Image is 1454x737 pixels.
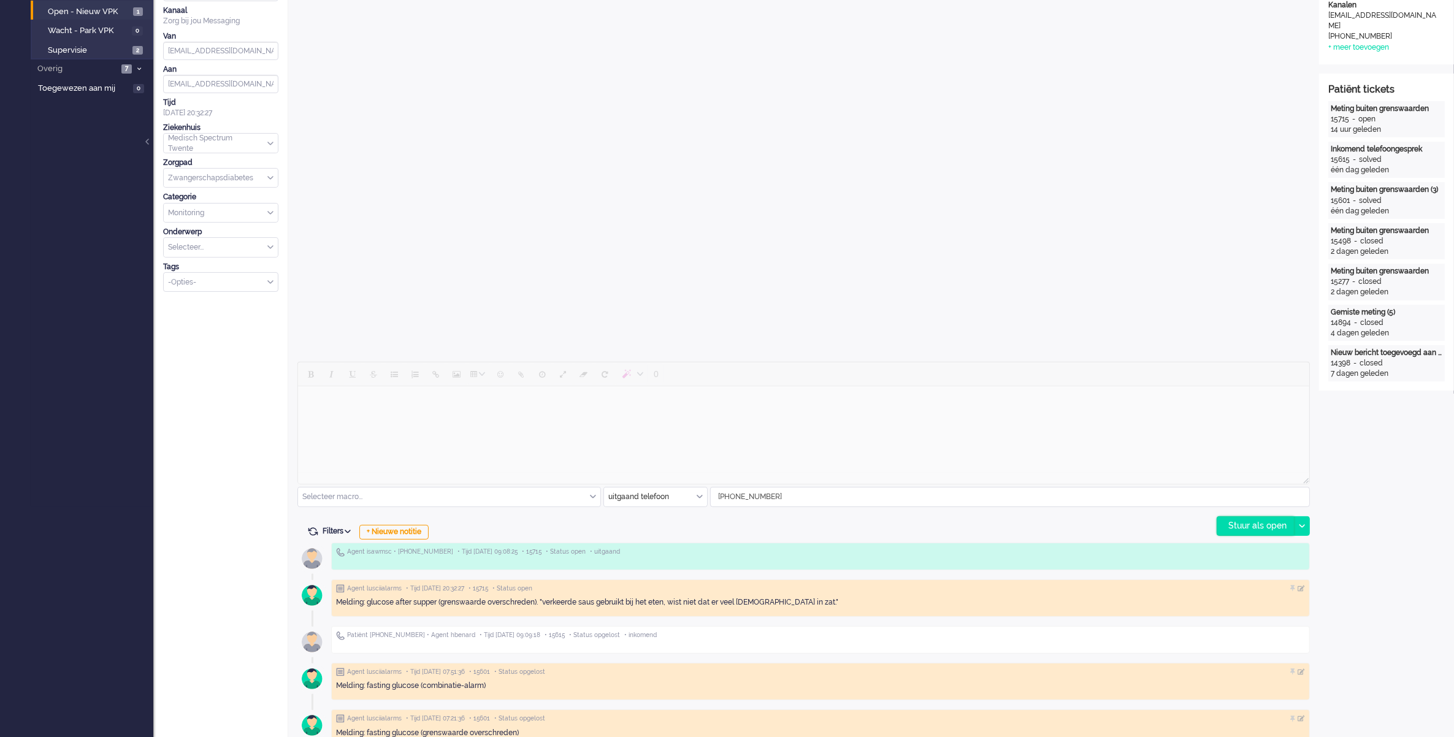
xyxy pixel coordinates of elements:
div: 7 dagen geleden [1331,368,1442,379]
img: ic_note_grey.svg [336,668,345,676]
span: • Tijd [DATE] 20:32:27 [406,584,464,593]
div: 15615 [1331,155,1350,165]
div: Inkomend telefoongesprek [1331,144,1442,155]
div: - [1350,196,1359,206]
div: open [1358,114,1376,124]
span: Agent isawmsc • [PHONE_NUMBER] [347,548,453,556]
span: 0 [132,26,143,36]
div: Van [163,31,278,42]
span: Filters [323,527,355,535]
div: Ziekenhuis [163,123,278,133]
div: - [1349,114,1358,124]
span: • Tijd [DATE] 07:21:36 [406,714,465,723]
span: • Status opgelost [494,714,545,723]
span: Patiënt [PHONE_NUMBER] • Agent hbenard [347,631,475,640]
a: Open - Nieuw VPK 1 [36,4,152,18]
div: [EMAIL_ADDRESS][DOMAIN_NAME] [1328,10,1439,31]
span: • Status opgelost [494,668,545,676]
div: Meting buiten grenswaarden [1331,226,1442,236]
div: [PHONE_NUMBER] [1328,31,1439,42]
div: 2 dagen geleden [1331,246,1442,257]
span: 1 [133,7,143,17]
div: - [1350,155,1359,165]
div: één dag geleden [1331,165,1442,175]
div: - [1349,277,1358,287]
img: avatar [297,663,327,694]
span: • 15715 [522,548,541,556]
span: Toegewezen aan mij [38,83,129,94]
span: 2 [132,46,143,55]
div: 15498 [1331,236,1351,246]
div: + Nieuwe notitie [359,525,429,540]
div: Stuur als open [1217,517,1294,535]
span: Overig [36,63,118,75]
div: closed [1360,318,1383,328]
div: Meting buiten grenswaarden [1331,104,1442,114]
img: ic_note_grey.svg [336,584,345,593]
span: • 15601 [469,668,490,676]
div: Melding: fasting glucose (combinatie-alarm) [336,681,1305,691]
img: avatar [297,580,327,611]
div: - [1350,358,1360,368]
span: Agent lusciialarms [347,668,402,676]
div: Kanaal [163,6,278,16]
span: • 15615 [545,631,565,640]
div: closed [1360,236,1383,246]
div: 14894 [1331,318,1351,328]
div: Onderwerp [163,227,278,237]
span: 0 [133,84,144,93]
a: Supervisie 2 [36,43,152,56]
img: ic_note_grey.svg [336,714,345,723]
img: ic_telephone_grey.svg [336,631,345,640]
span: • 15715 [469,584,488,593]
div: Nieuw bericht toegevoegd aan gesprek [1331,348,1442,358]
div: één dag geleden [1331,206,1442,216]
div: + meer toevoegen [1328,42,1389,53]
div: 15601 [1331,196,1350,206]
div: 14 uur geleden [1331,124,1442,135]
a: Wacht - Park VPK 0 [36,23,152,37]
a: Toegewezen aan mij 0 [36,81,153,94]
div: Gemiste meting (5) [1331,307,1442,318]
span: • Status opgelost [569,631,620,640]
body: Rich Text Area. Press ALT-0 for help. [5,5,1006,26]
div: 14398 [1331,358,1350,368]
span: • Status open [492,584,532,593]
span: • inkomend [624,631,657,640]
img: avatar [297,627,327,657]
div: Zorg bij jou Messaging [163,16,278,26]
div: Meting buiten grenswaarden (3) [1331,185,1442,195]
span: Supervisie [48,45,129,56]
div: 2 dagen geleden [1331,287,1442,297]
span: Wacht - Park VPK [48,25,129,37]
span: Agent lusciialarms [347,584,402,593]
div: solved [1359,155,1382,165]
input: +31612345678 [711,487,1309,506]
img: ic_telephone_grey.svg [336,548,345,557]
div: Melding: glucose after supper (grenswaarde overschreden). "verkeerde saus gebruikt bij het eten, ... [336,597,1305,608]
div: Zorgpad [163,158,278,168]
span: • Tijd [DATE] 07:51:36 [406,668,465,676]
div: Meting buiten grenswaarden [1331,266,1442,277]
div: closed [1360,358,1383,368]
div: Patiënt tickets [1328,83,1445,97]
span: • uitgaand [590,548,620,556]
img: avatar [297,543,327,574]
div: Categorie [163,192,278,202]
span: • Status open [546,548,586,556]
span: Agent lusciialarms [347,714,402,723]
div: closed [1358,277,1382,287]
div: - [1351,236,1360,246]
div: Tags [163,262,278,272]
div: 15715 [1331,114,1349,124]
div: 15277 [1331,277,1349,287]
span: • 15601 [469,714,490,723]
div: solved [1359,196,1382,206]
div: Tijd [163,97,278,108]
span: Open - Nieuw VPK [48,6,130,18]
div: [DATE] 20:32:27 [163,97,278,118]
span: • Tijd [DATE] 09:09:18 [480,631,540,640]
span: • Tijd [DATE] 09:08:25 [457,548,518,556]
div: Select Tags [163,272,278,292]
div: 4 dagen geleden [1331,328,1442,338]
